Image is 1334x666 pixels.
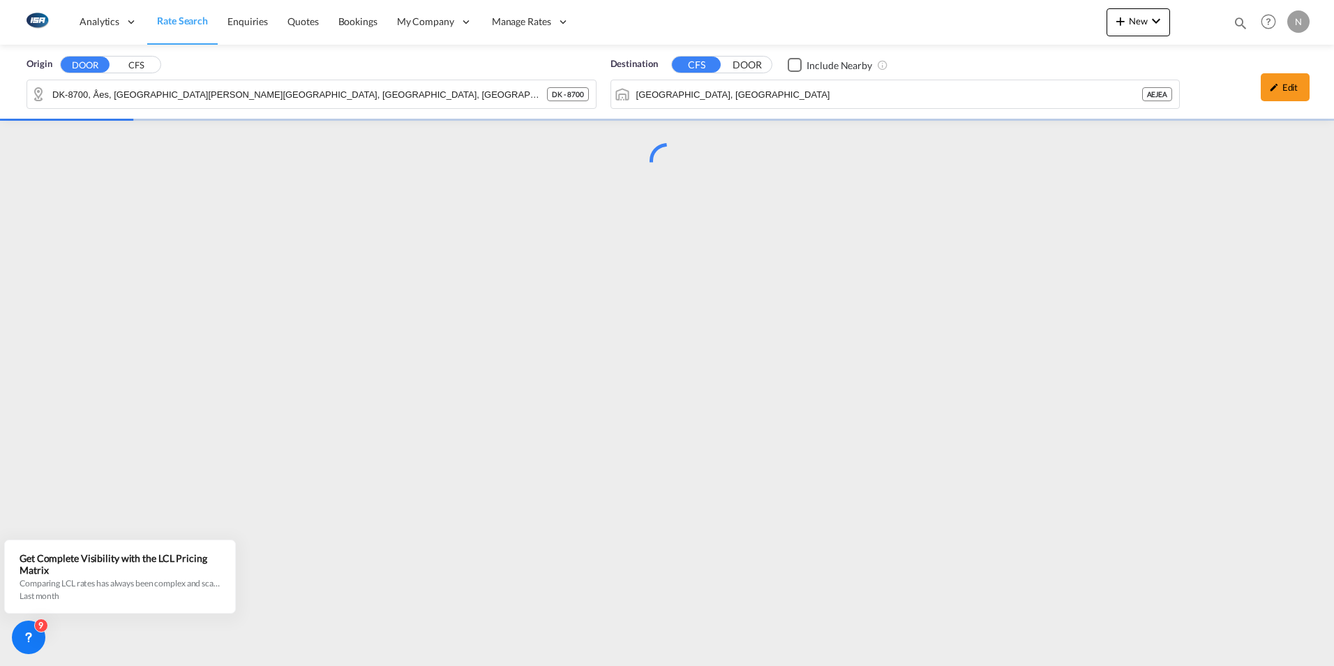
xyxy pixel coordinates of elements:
span: Help [1257,10,1280,34]
md-icon: icon-plus 400-fg [1112,13,1129,29]
md-icon: Unchecked: Ignores neighbouring ports when fetching rates.Checked : Includes neighbouring ports w... [877,59,888,71]
span: Bookings [338,15,377,27]
button: CFS [112,57,160,73]
button: DOOR [61,57,110,73]
div: icon-magnify [1233,15,1248,36]
md-icon: icon-magnify [1233,15,1248,31]
div: AEJEA [1142,87,1173,101]
button: icon-plus 400-fgNewicon-chevron-down [1107,8,1170,36]
div: Include Nearby [807,59,872,73]
span: My Company [397,15,454,29]
span: DK - 8700 [552,89,583,99]
md-input-container: DK-8700, Åes, Aggestrup, Bækkelund, Bollerstien, Brigsted, Egebjerg, Elbæk, Enner, Eriknauer, Fug... [27,80,596,108]
md-icon: icon-pencil [1269,82,1279,92]
span: Enquiries [227,15,268,27]
button: DOOR [723,57,772,73]
div: icon-pencilEdit [1261,73,1310,101]
span: Manage Rates [492,15,551,29]
span: Destination [610,57,658,71]
span: New [1112,15,1164,27]
span: Rate Search [157,15,208,27]
md-icon: icon-chevron-down [1148,13,1164,29]
md-input-container: Jebel Ali, AEJEA [611,80,1180,108]
div: Help [1257,10,1287,35]
button: CFS [672,57,721,73]
input: Search by Port [636,84,1142,105]
span: Analytics [80,15,119,29]
input: Search by Door [52,84,547,105]
div: N [1287,10,1310,33]
md-checkbox: Checkbox No Ink [788,57,872,72]
img: 1aa151c0c08011ec8d6f413816f9a227.png [21,6,52,38]
span: Origin [27,57,52,71]
span: Quotes [287,15,318,27]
